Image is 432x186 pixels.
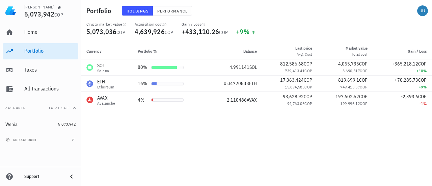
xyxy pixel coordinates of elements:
span: Portfolio % [138,49,157,54]
div: Portfolio [24,48,76,54]
span: 5,073,942 [24,9,54,19]
div: SOL [97,62,109,69]
span: 739,413.41 [285,68,304,73]
span: COP [418,77,427,83]
div: 16% [138,80,148,87]
a: All Transactions [3,81,78,97]
span: 5,073,942 [58,122,76,127]
span: +365,218.12 [392,61,418,67]
span: 199,996.12 [340,101,360,106]
span: COP [116,29,125,35]
span: Gain / Loss [408,49,427,54]
span: % [244,27,249,36]
th: Balance: Not sorted. Activate to sort ascending. [206,43,262,59]
span: +70,285.73 [395,77,418,83]
span: 2.110486 [227,97,247,103]
span: COP [359,77,368,83]
div: Acquisition cost [135,22,173,27]
span: 93,628.92 [283,94,304,100]
button: Performance [153,6,192,16]
span: Balance [243,49,257,54]
span: Currency [86,49,102,54]
div: [PERSON_NAME] [24,4,54,10]
span: COP [418,94,427,100]
img: LedgiFi [5,5,16,16]
span: COP [360,84,368,89]
th: Gain / Loss: Not sorted. Activate to sort ascending. [373,43,432,59]
div: -1 [378,100,427,107]
th: Currency [81,43,132,59]
span: COP [304,101,312,106]
div: Total cost [346,51,368,57]
span: 812,586.68 [280,61,304,67]
span: % [423,68,427,73]
div: Support [24,174,62,179]
span: 749,413.37 [340,84,360,89]
span: COP [304,61,312,67]
span: SOL [249,64,257,70]
div: AVAX-icon [86,97,93,103]
span: COP [219,29,228,35]
button: add account [4,136,39,143]
div: All Transactions [24,85,76,92]
span: COP [304,94,312,100]
div: Avg. Cost [295,51,312,57]
span: 5,073,036 [86,27,116,36]
span: 4,055,735 [338,61,359,67]
a: Wenia 5,073,942 [3,116,78,132]
a: Home [3,24,78,41]
span: -2,393.6 [401,94,418,100]
div: Last price [295,45,312,51]
span: COP [359,61,368,67]
div: +10 [378,68,427,74]
div: 4% [138,97,148,104]
div: +9 [236,28,256,35]
span: Total COP [49,106,69,110]
span: add account [7,138,37,142]
span: Holdings [126,8,148,14]
span: AVAX [247,97,257,103]
span: COP [165,29,173,35]
div: +9 [378,84,427,90]
span: COP [360,101,368,106]
span: +433,110.26 [182,27,219,36]
span: 17,363,424 [280,77,304,83]
span: COP [304,84,312,89]
span: % [423,101,427,106]
div: Wenia [5,122,18,127]
div: Solana [97,69,109,73]
button: Holdings [122,6,153,16]
div: 80% [138,64,148,71]
div: ETH [97,78,114,85]
button: AccountsTotal COP [3,100,78,116]
div: ETH-icon [86,80,93,87]
span: COP [418,61,427,67]
span: 197,602.52 [335,94,359,100]
h1: Portfolio [86,5,114,16]
div: Avalanche [97,101,115,105]
div: Ethereum [97,85,114,89]
div: SOL-icon [86,64,93,71]
span: COP [359,94,368,100]
div: AVAX [97,95,115,101]
a: Portfolio [3,43,78,59]
div: Home [24,29,76,35]
div: Crypto market value [86,22,127,27]
div: avatar [417,5,428,16]
span: 4.991141 [230,64,249,70]
span: COP [304,68,312,73]
div: Market value [346,45,368,51]
span: COP [54,12,63,18]
span: 0.04720838 [224,80,249,86]
span: COP [360,68,368,73]
span: 819,699.1 [338,77,359,83]
span: 15,874,583 [285,84,304,89]
span: 3,690,517 [343,68,360,73]
div: Gain / Loss [182,22,228,27]
span: COP [304,77,312,83]
span: ETH [249,80,257,86]
span: 94,763.06 [287,101,305,106]
a: Taxes [3,62,78,78]
span: % [423,84,427,89]
span: Performance [157,8,188,14]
